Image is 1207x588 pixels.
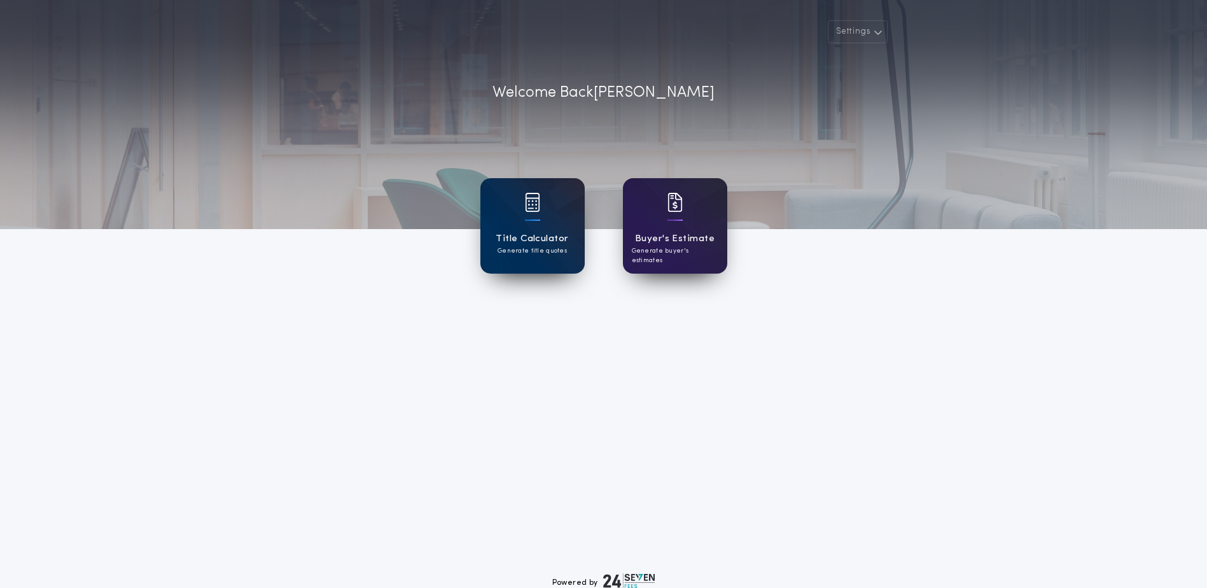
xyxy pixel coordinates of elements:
[498,246,567,256] p: Generate title quotes
[492,81,715,104] p: Welcome Back [PERSON_NAME]
[635,232,715,246] h1: Buyer's Estimate
[667,193,683,212] img: card icon
[632,246,718,265] p: Generate buyer's estimates
[828,20,888,43] button: Settings
[480,178,585,274] a: card iconTitle CalculatorGenerate title quotes
[623,178,727,274] a: card iconBuyer's EstimateGenerate buyer's estimates
[525,193,540,212] img: card icon
[496,232,568,246] h1: Title Calculator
